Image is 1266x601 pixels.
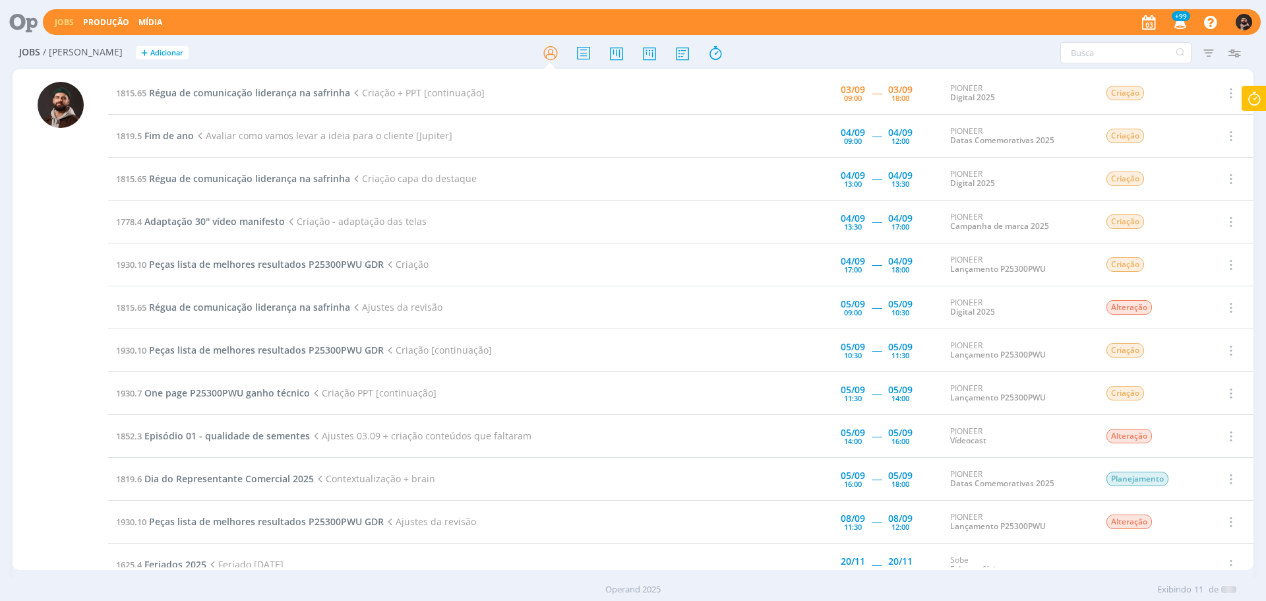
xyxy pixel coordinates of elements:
a: Digital 2025 [950,306,995,317]
span: Feriado [DATE] [206,558,284,571]
span: 1778.4 [116,216,142,228]
span: ----- [872,515,882,528]
span: Adaptação 30'' vídeo manifesto [144,215,285,228]
div: 17:00 [844,266,862,273]
div: 13:30 [891,180,909,187]
a: Digital 2025 [950,177,995,189]
span: Jobs [19,47,40,58]
span: 1815.65 [116,301,146,313]
div: 03/09 [888,85,913,94]
a: Campanha de marca 2025 [950,220,1049,232]
div: 11:30 [844,395,862,402]
div: 20/11 [841,557,865,566]
span: Peças lista de melhores resultados P25300PWU GDR [149,258,384,270]
div: 04/09 [888,214,913,223]
div: PIONEER [950,341,1086,360]
span: + [141,46,148,60]
div: PIONEER [950,427,1086,446]
div: 09:00 [844,309,862,316]
span: 1930.7 [116,387,142,399]
button: Jobs [51,17,78,28]
span: Peças lista de melhores resultados P25300PWU GDR [149,515,384,528]
span: 1930.10 [116,516,146,528]
a: Folgas e férias [950,563,1004,575]
a: Lançamento P25300PWU [950,392,1046,403]
div: 05/09 [841,342,865,352]
span: Episódio 01 - qualidade de sementes [144,429,310,442]
a: 1819.6Dia do Representante Comercial 2025 [116,472,314,485]
div: 10:30 [844,352,862,359]
span: Feriados 2025 [144,558,206,571]
a: 1778.4Adaptação 30'' vídeo manifesto [116,215,285,228]
div: 05/09 [841,428,865,437]
div: 08/09 [888,514,913,523]
div: 16:00 [844,480,862,488]
div: 05/09 [841,471,865,480]
span: 1625.4 [116,559,142,571]
div: 05/09 [841,385,865,395]
span: Alteração [1106,429,1152,443]
div: 11:30 [891,352,909,359]
div: 03/09 [841,85,865,94]
span: 1930.10 [116,259,146,270]
div: 04/09 [841,257,865,266]
span: Criação [1106,172,1144,186]
span: Alteração [1106,300,1152,315]
div: 18:00 [891,566,909,573]
span: 11 [1194,583,1203,596]
span: 1852.3 [116,430,142,442]
span: ----- [872,558,882,571]
span: Contextualização + brain [314,472,435,485]
a: 1819.5Fim de ano [116,129,194,142]
div: 04/09 [888,171,913,180]
span: Exibindo [1157,583,1191,596]
span: ----- [872,301,882,313]
a: Digital 2025 [950,92,995,103]
span: Planejamento [1106,472,1168,486]
div: 18:00 [891,94,909,102]
span: ----- [872,129,882,142]
div: 09:00 [844,94,862,102]
div: PIONEER [950,127,1086,146]
div: 12:00 [891,523,909,530]
div: 13:00 [844,180,862,187]
div: 18:00 [891,266,909,273]
div: 09:00 [844,566,862,573]
div: 20/11 [888,557,913,566]
span: 1815.65 [116,87,146,99]
span: Criação [1106,386,1144,400]
span: Adicionar [150,49,183,57]
span: Régua de comunicação liderança na safrinha [149,172,350,185]
div: 05/09 [888,428,913,437]
span: Criação [1106,129,1144,143]
div: 14:00 [891,395,909,402]
span: Alteração [1106,515,1152,529]
div: PIONEER [950,513,1086,532]
img: D [1236,14,1252,30]
button: Mídia [135,17,166,28]
div: 05/09 [888,471,913,480]
button: D [1235,11,1253,34]
div: 17:00 [891,223,909,230]
a: 1625.4Feriados 2025 [116,558,206,571]
div: 05/09 [888,300,913,309]
a: Datas Comemorativas 2025 [950,478,1054,489]
span: Criação [1106,86,1144,100]
span: Criação [384,258,429,270]
a: Datas Comemorativas 2025 [950,135,1054,146]
span: Régua de comunicação liderança na safrinha [149,86,350,99]
div: 12:00 [891,137,909,144]
span: Régua de comunicação liderança na safrinha [149,301,350,313]
span: 1819.6 [116,473,142,485]
div: 10:30 [891,309,909,316]
span: Criação - adaptação das telas [285,215,427,228]
a: Jobs [55,16,74,28]
div: 04/09 [841,171,865,180]
a: 1815.65Régua de comunicação liderança na safrinha [116,301,350,313]
span: Avaliar como vamos levar a ideia para o cliente [Jupiter] [194,129,452,142]
div: 04/09 [841,128,865,137]
span: 1815.65 [116,173,146,185]
button: +Adicionar [136,46,189,60]
div: Sobe [950,555,1086,575]
a: 1815.65Régua de comunicação liderança na safrinha [116,172,350,185]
